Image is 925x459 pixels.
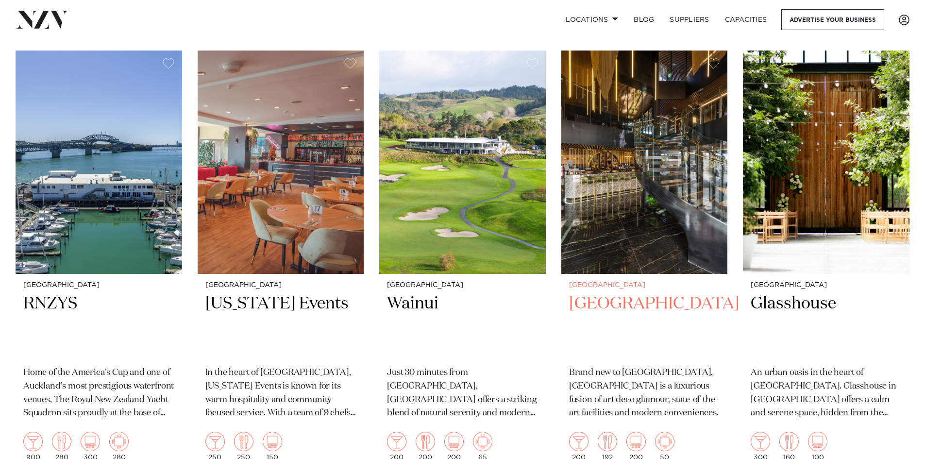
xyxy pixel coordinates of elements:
[23,432,43,451] img: cocktail.png
[751,366,902,421] p: An urban oasis in the heart of [GEOGRAPHIC_DATA]. Glasshouse in [GEOGRAPHIC_DATA] offers a calm a...
[626,432,646,451] img: theatre.png
[205,366,356,421] p: In the heart of [GEOGRAPHIC_DATA], [US_STATE] Events is known for its warm hospitality and commun...
[387,293,538,358] h2: Wainui
[263,432,282,451] img: theatre.png
[387,282,538,289] small: [GEOGRAPHIC_DATA]
[569,282,720,289] small: [GEOGRAPHIC_DATA]
[198,51,364,274] img: Dining area at Texas Events in Auckland
[205,293,356,358] h2: [US_STATE] Events
[473,432,492,451] img: meeting.png
[626,9,662,30] a: BLOG
[569,366,720,421] p: Brand new to [GEOGRAPHIC_DATA], [GEOGRAPHIC_DATA] is a luxurious fusion of art deco glamour, stat...
[81,432,100,451] img: theatre.png
[109,432,129,451] img: meeting.png
[781,9,884,30] a: Advertise your business
[205,282,356,289] small: [GEOGRAPHIC_DATA]
[205,432,225,451] img: cocktail.png
[416,432,435,451] img: dining.png
[444,432,464,451] img: theatre.png
[558,9,626,30] a: Locations
[751,432,770,451] img: cocktail.png
[751,282,902,289] small: [GEOGRAPHIC_DATA]
[655,432,674,451] img: meeting.png
[387,366,538,421] p: Just 30 minutes from [GEOGRAPHIC_DATA], [GEOGRAPHIC_DATA] offers a striking blend of natural sere...
[751,293,902,358] h2: Glasshouse
[662,9,717,30] a: SUPPLIERS
[808,432,827,451] img: theatre.png
[569,432,589,451] img: cocktail.png
[569,293,720,358] h2: [GEOGRAPHIC_DATA]
[23,366,174,421] p: Home of the America's Cup and one of Auckland's most prestigious waterfront venues, The Royal New...
[234,432,253,451] img: dining.png
[598,432,617,451] img: dining.png
[779,432,799,451] img: dining.png
[23,293,174,358] h2: RNZYS
[387,432,406,451] img: cocktail.png
[16,11,68,28] img: nzv-logo.png
[23,282,174,289] small: [GEOGRAPHIC_DATA]
[52,432,71,451] img: dining.png
[717,9,775,30] a: Capacities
